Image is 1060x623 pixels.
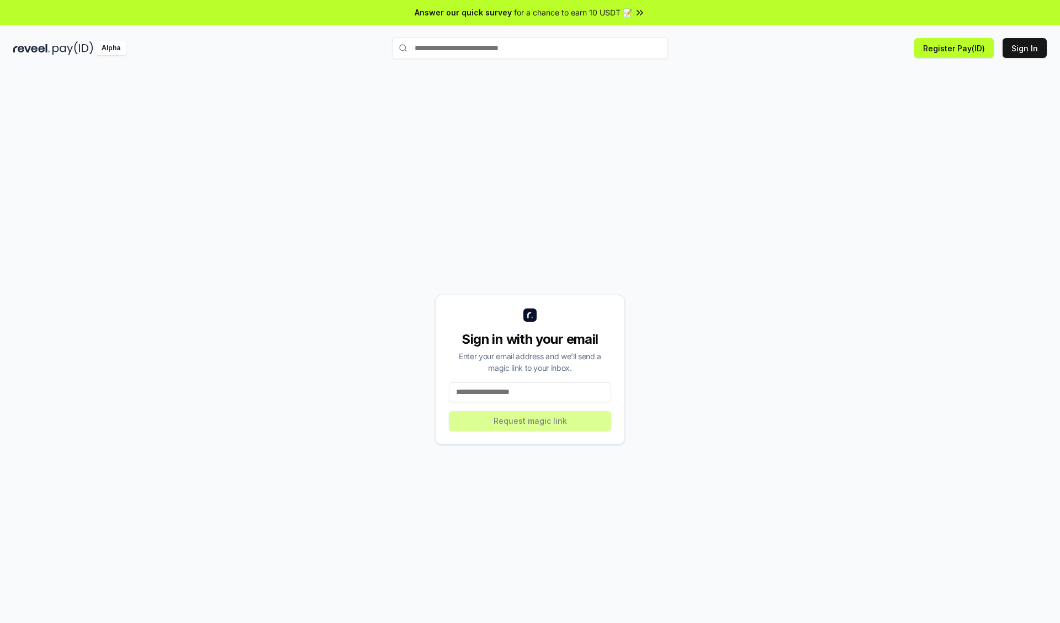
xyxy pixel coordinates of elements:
div: Alpha [96,41,126,55]
img: logo_small [523,308,537,322]
img: reveel_dark [13,41,50,55]
div: Sign in with your email [449,331,611,348]
img: pay_id [52,41,93,55]
span: Answer our quick survey [415,7,512,18]
span: for a chance to earn 10 USDT 📝 [514,7,632,18]
button: Sign In [1003,38,1047,58]
div: Enter your email address and we’ll send a magic link to your inbox. [449,350,611,374]
button: Register Pay(ID) [914,38,994,58]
